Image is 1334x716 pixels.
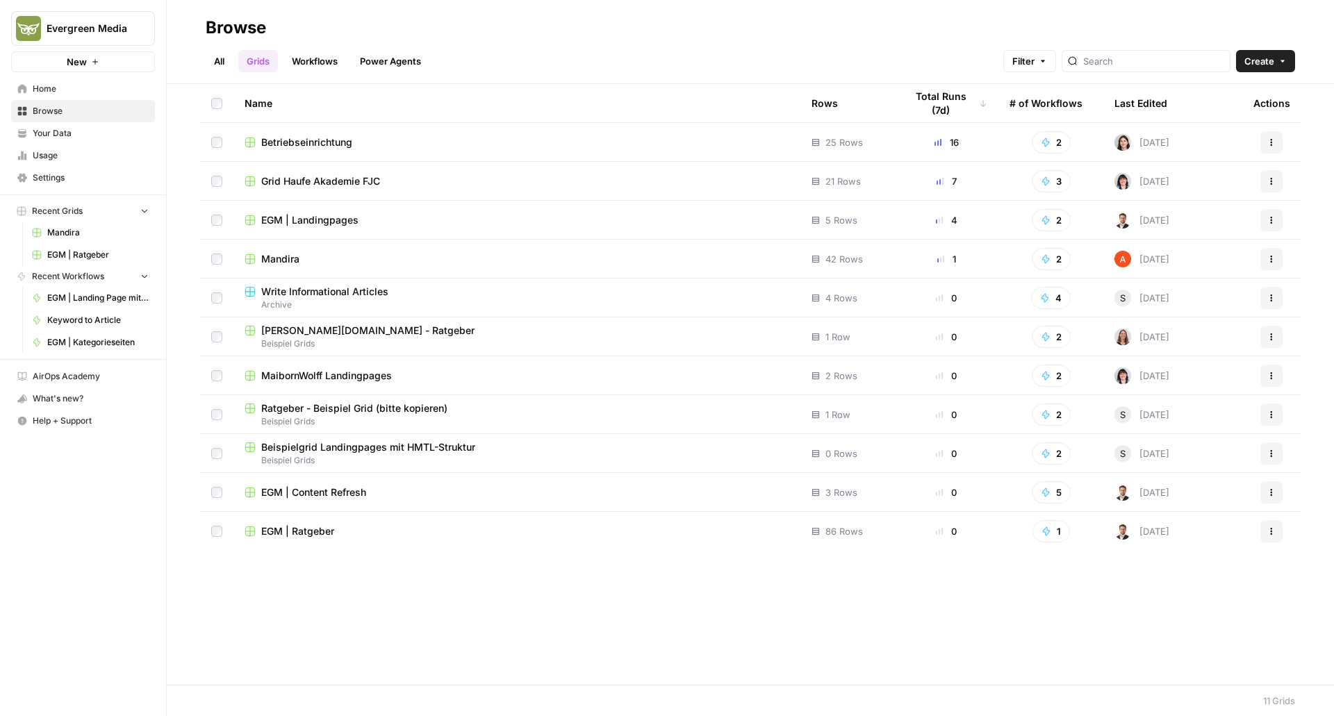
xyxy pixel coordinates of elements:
div: [DATE] [1114,134,1169,151]
span: 21 Rows [825,174,861,188]
span: 42 Rows [825,252,863,266]
div: [DATE] [1114,173,1169,190]
span: EGM | Ratgeber [47,249,149,261]
button: 2 [1032,209,1071,231]
div: Browse [206,17,266,39]
div: 1 [905,252,987,266]
img: u4v8qurxnuxsl37zofn6sc88snm0 [1114,484,1131,501]
div: [DATE] [1114,484,1169,501]
span: Beispiel Grids [245,454,789,467]
button: 2 [1032,248,1071,270]
a: EGM | Landing Page mit bestehender Struktur [26,287,155,309]
span: Keyword to Article [47,314,149,326]
button: 4 [1031,287,1071,309]
div: [DATE] [1114,523,1169,540]
button: 2 [1032,131,1071,153]
span: New [67,55,87,69]
button: 2 [1032,442,1071,465]
span: Beispielgrid Landingpages mit HMTL-Struktur [261,440,475,454]
button: Filter [1003,50,1056,72]
img: dghnp7yvg7rjnhrmvxsuvm8jhj5p [1114,328,1131,345]
span: EGM | Content Refresh [261,485,366,499]
span: 2 Rows [825,369,857,383]
div: [DATE] [1114,406,1169,423]
span: S [1120,408,1126,422]
span: EGM | Landingpages [261,213,359,227]
a: Workflows [283,50,346,72]
div: 0 [905,330,987,344]
img: tyv1vc9ano6w0k60afnfux898g5f [1114,173,1131,190]
button: Recent Grids [11,201,155,222]
span: EGM | Ratgeber [261,524,334,538]
span: MaibornWolff Landingpages [261,369,392,383]
a: Keyword to Article [26,309,155,331]
img: tyv1vc9ano6w0k60afnfux898g5f [1114,367,1131,384]
span: Settings [33,172,149,184]
button: What's new? [11,388,155,410]
div: Total Runs (7d) [905,84,987,122]
div: # of Workflows [1010,84,1082,122]
span: Ratgeber - Beispiel Grid (bitte kopieren) [261,401,447,415]
a: Power Agents [352,50,429,72]
button: 2 [1032,365,1071,387]
div: 0 [905,485,987,499]
span: 1 Row [825,408,850,422]
span: AirOps Academy [33,370,149,383]
a: [PERSON_NAME][DOMAIN_NAME] - RatgeberBeispiel Grids [245,324,789,350]
span: Recent Grids [32,205,83,217]
div: Actions [1253,84,1290,122]
button: 1 [1032,520,1070,542]
span: Beispiel Grids [245,415,789,428]
span: Beispiel Grids [245,338,789,350]
span: Archive [245,299,789,311]
button: 2 [1032,403,1071,426]
a: Mandira [245,252,789,266]
div: 4 [905,213,987,227]
a: Grids [238,50,278,72]
span: Browse [33,105,149,117]
a: Usage [11,144,155,167]
div: 0 [905,447,987,460]
div: 16 [905,135,987,149]
a: Ratgeber - Beispiel Grid (bitte kopieren)Beispiel Grids [245,401,789,428]
div: 0 [905,524,987,538]
a: Your Data [11,122,155,144]
div: [DATE] [1114,367,1169,384]
span: Betriebseinrichtung [261,135,352,149]
a: Browse [11,100,155,122]
img: cje7zb9ux0f2nqyv5qqgv3u0jxek [1114,251,1131,267]
span: Mandira [261,252,299,266]
div: [DATE] [1114,445,1169,462]
img: 9ei8zammlfls2gjjhap2otnia9mo [1114,134,1131,151]
span: Mandira [47,226,149,239]
a: AirOps Academy [11,365,155,388]
button: Workspace: Evergreen Media [11,11,155,46]
span: Recent Workflows [32,270,104,283]
a: Betriebseinrichtung [245,135,789,149]
button: New [11,51,155,72]
span: 86 Rows [825,524,863,538]
button: 3 [1032,170,1071,192]
button: Recent Workflows [11,266,155,287]
a: EGM | Ratgeber [245,524,789,538]
span: Write Informational Articles [261,285,388,299]
span: 0 Rows [825,447,857,460]
span: S [1120,291,1126,305]
div: Rows [812,84,838,122]
div: [DATE] [1114,328,1169,345]
span: Help + Support [33,415,149,427]
a: EGM | Ratgeber [26,244,155,266]
span: 4 Rows [825,291,857,305]
span: 5 Rows [825,213,857,227]
span: Your Data [33,127,149,140]
div: [DATE] [1114,212,1169,228]
span: Evergreen Media [47,22,131,35]
span: Usage [33,149,149,162]
img: Evergreen Media Logo [16,16,41,41]
span: 25 Rows [825,135,863,149]
div: 0 [905,369,987,383]
div: [DATE] [1114,290,1169,306]
a: Home [11,78,155,100]
a: EGM | Content Refresh [245,485,789,499]
a: Grid Haufe Akademie FJC [245,174,789,188]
